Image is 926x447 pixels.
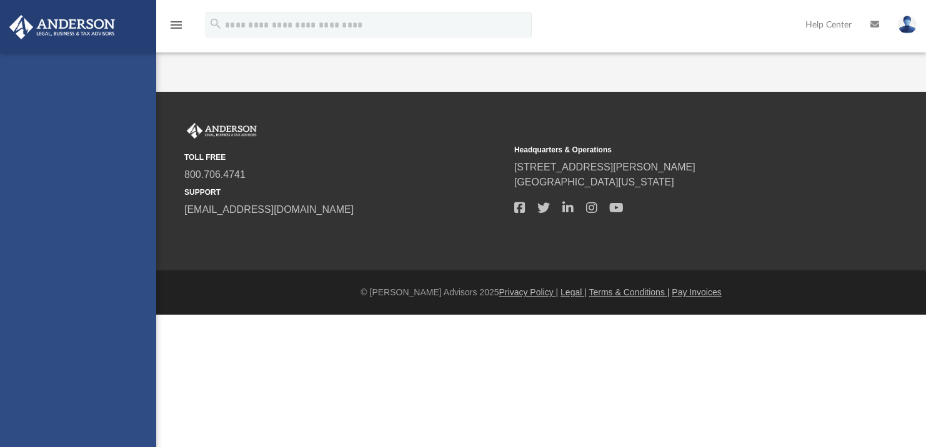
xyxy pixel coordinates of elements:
a: Terms & Conditions | [589,287,670,297]
img: Anderson Advisors Platinum Portal [184,123,259,139]
small: TOLL FREE [184,152,505,163]
img: Anderson Advisors Platinum Portal [6,15,119,39]
small: Headquarters & Operations [514,144,835,155]
a: 800.706.4741 [184,169,246,180]
img: User Pic [898,16,917,34]
i: menu [169,17,184,32]
a: Privacy Policy | [499,287,559,297]
a: [GEOGRAPHIC_DATA][US_STATE] [514,177,674,187]
div: © [PERSON_NAME] Advisors 2025 [156,286,926,299]
a: Legal | [560,287,587,297]
i: search [209,17,222,31]
a: [EMAIL_ADDRESS][DOMAIN_NAME] [184,204,354,215]
a: [STREET_ADDRESS][PERSON_NAME] [514,162,695,172]
a: menu [169,24,184,32]
a: Pay Invoices [672,287,721,297]
small: SUPPORT [184,187,505,198]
